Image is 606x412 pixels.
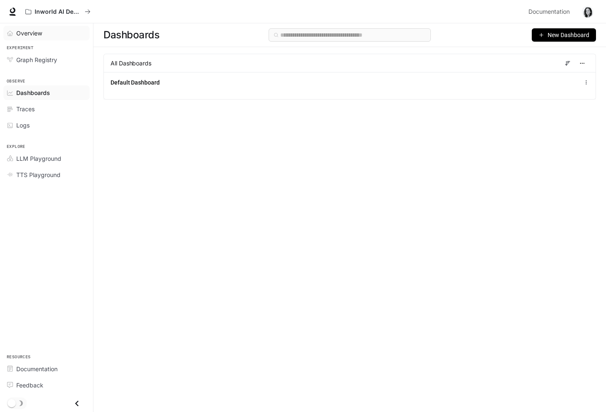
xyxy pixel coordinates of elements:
button: Close drawer [68,395,86,412]
span: Overview [16,29,42,37]
span: Graph Registry [16,55,57,64]
a: Documentation [525,3,576,20]
a: Logs [3,118,90,132]
span: Documentation [528,7,570,17]
img: User avatar [582,6,593,17]
span: Traces [16,105,35,113]
a: Traces [3,102,90,116]
span: Dashboards [16,88,50,97]
a: TTS Playground [3,167,90,182]
span: New Dashboard [548,30,589,40]
span: Dashboards [103,27,159,43]
span: Feedback [16,381,43,390]
button: New Dashboard [532,28,596,42]
a: Graph Registry [3,52,90,67]
a: Documentation [3,362,90,376]
a: Feedback [3,378,90,392]
a: Dashboards [3,85,90,100]
span: Dark mode toggle [8,398,16,407]
span: LLM Playground [16,154,61,163]
button: All workspaces [22,3,94,20]
a: Overview [3,26,90,40]
a: Default Dashboard [111,78,160,87]
span: TTS Playground [16,170,60,179]
span: Logs [16,121,30,130]
span: Documentation [16,365,58,373]
span: All Dashboards [111,59,151,67]
button: User avatar [579,3,596,20]
p: Inworld AI Demos [35,8,81,15]
a: LLM Playground [3,151,90,166]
